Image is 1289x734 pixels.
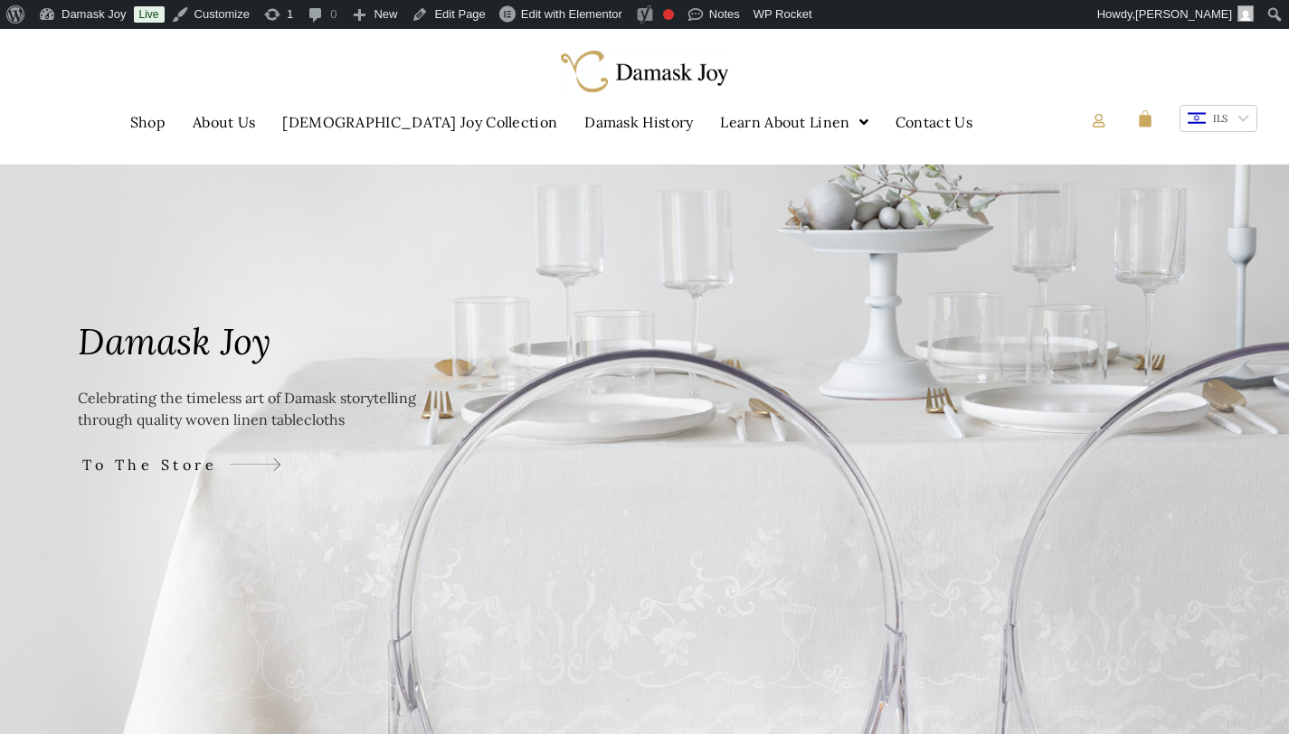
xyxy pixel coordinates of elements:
nav: Menu [22,101,1080,143]
span: Edit with Elementor [521,7,622,21]
p: Celebrating the timeless art of Damask storytelling through quality woven linen tablecloths [78,387,439,430]
h1: Damask Joy [78,324,439,360]
a: Live [134,6,165,23]
span: To The Store [78,454,217,475]
span: [PERSON_NAME] [1135,7,1232,21]
a: Learn About Linen [706,101,881,143]
a: About Us [179,101,269,143]
a: Damask History [571,101,706,143]
div: Focus keyphrase not set [663,9,674,20]
a: Shop [117,101,179,143]
a: [DEMOGRAPHIC_DATA] Joy Collection [269,101,571,143]
span: ILS [1213,112,1227,125]
a: Contact Us [882,101,986,143]
a: To The Store [78,439,439,490]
